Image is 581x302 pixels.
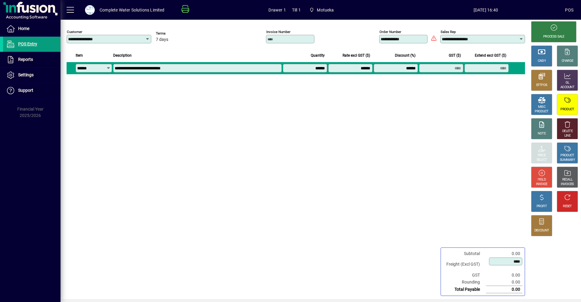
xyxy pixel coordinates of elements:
[563,204,572,209] div: RESET
[538,59,546,63] div: CASH
[343,52,370,59] span: Rate excl GST ($)
[536,182,547,187] div: INVOICE
[100,5,165,15] div: Complete Water Solutions Limited
[156,32,192,35] span: Terms
[475,52,506,59] span: Extend excl GST ($)
[443,272,486,279] td: GST
[317,5,334,15] span: Motueka
[561,182,574,187] div: INVOICES
[560,158,575,162] div: SUMMARY
[266,30,290,34] mat-label: Invoice number
[543,35,564,39] div: PROCESS SALE
[406,5,565,15] span: [DATE] 16:40
[443,250,486,257] td: Subtotal
[443,286,486,293] td: Total Payable
[566,81,570,85] div: GL
[18,72,34,77] span: Settings
[538,105,545,109] div: MISC
[18,57,33,62] span: Reports
[395,52,415,59] span: Discount (%)
[534,228,549,233] div: DISCOUNT
[18,26,29,31] span: Home
[486,272,522,279] td: 0.00
[3,21,61,36] a: Home
[3,52,61,67] a: Reports
[565,5,573,15] div: POS
[562,59,573,63] div: CHARGE
[535,109,548,114] div: PRODUCT
[538,153,546,158] div: PRICE
[486,279,522,286] td: 0.00
[307,5,336,15] span: Motueka
[536,83,547,88] div: EFTPOS
[113,52,132,59] span: Description
[311,52,325,59] span: Quantity
[67,30,82,34] mat-label: Customer
[268,5,286,15] span: Drawer 1
[76,52,83,59] span: Item
[538,178,546,182] div: HOLD
[537,204,547,209] div: PROFIT
[80,5,100,15] button: Profile
[486,286,522,293] td: 0.00
[18,41,37,46] span: POS Entry
[537,158,547,162] div: SELECT
[449,52,461,59] span: GST ($)
[292,5,301,15] span: Till 1
[562,178,573,182] div: RECALL
[443,257,486,272] td: Freight (Excl GST)
[560,107,574,112] div: PRODUCT
[486,250,522,257] td: 0.00
[156,37,168,42] span: 7 days
[560,153,574,158] div: PRODUCT
[18,88,33,93] span: Support
[564,134,570,138] div: LINE
[562,129,573,134] div: DELETE
[560,85,574,90] div: ACCOUNT
[3,68,61,83] a: Settings
[538,131,546,136] div: NOTE
[443,279,486,286] td: Rounding
[379,30,401,34] mat-label: Order number
[3,83,61,98] a: Support
[441,30,456,34] mat-label: Sales rep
